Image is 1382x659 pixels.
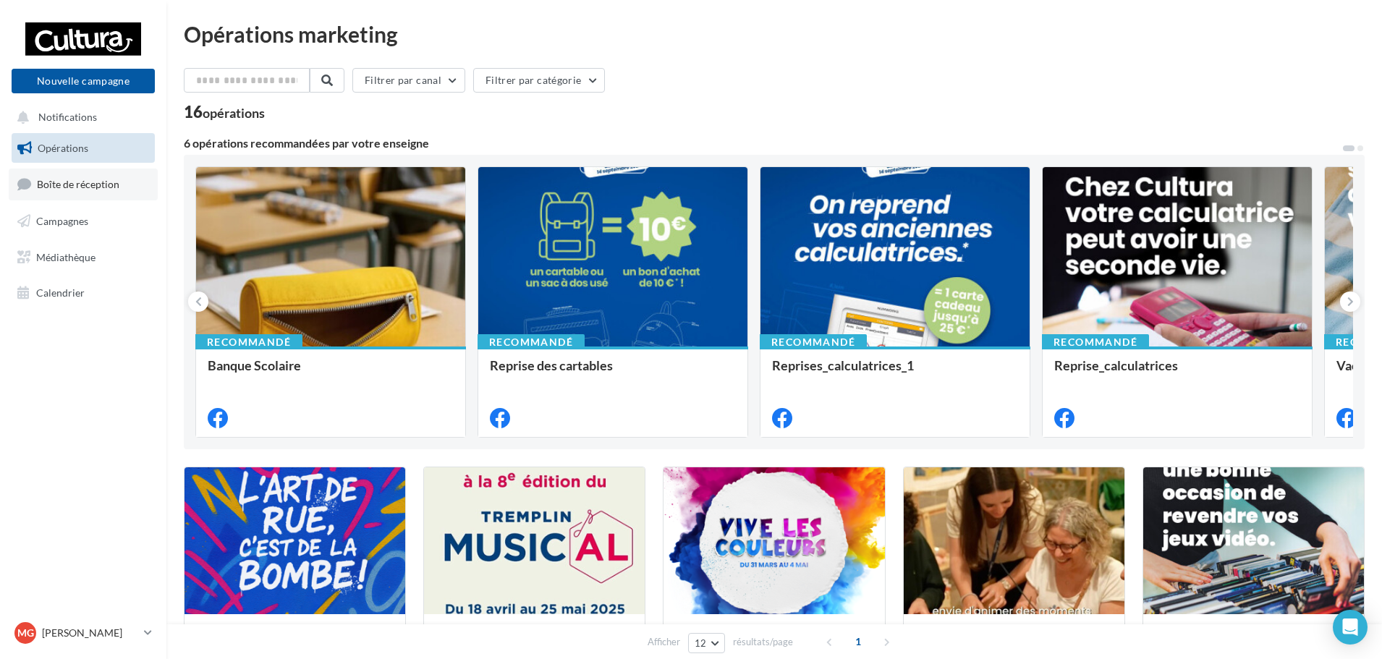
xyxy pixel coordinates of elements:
[847,630,870,653] span: 1
[195,334,302,350] div: Recommandé
[38,142,88,154] span: Opérations
[36,215,88,227] span: Campagnes
[1054,358,1300,387] div: Reprise_calculatrices
[37,178,119,190] span: Boîte de réception
[688,633,725,653] button: 12
[12,69,155,93] button: Nouvelle campagne
[648,635,680,649] span: Afficher
[203,106,265,119] div: opérations
[1042,334,1149,350] div: Recommandé
[184,137,1341,149] div: 6 opérations recommandées par votre enseigne
[9,278,158,308] a: Calendrier
[695,637,707,649] span: 12
[9,242,158,273] a: Médiathèque
[38,111,97,124] span: Notifications
[36,286,85,299] span: Calendrier
[184,104,265,120] div: 16
[9,169,158,200] a: Boîte de réception
[772,358,1018,387] div: Reprises_calculatrices_1
[760,334,867,350] div: Recommandé
[1333,610,1368,645] div: Open Intercom Messenger
[12,619,155,647] a: MG [PERSON_NAME]
[9,206,158,237] a: Campagnes
[184,23,1365,45] div: Opérations marketing
[473,68,605,93] button: Filtrer par catégorie
[36,250,96,263] span: Médiathèque
[733,635,793,649] span: résultats/page
[490,358,736,387] div: Reprise des cartables
[208,358,454,387] div: Banque Scolaire
[478,334,585,350] div: Recommandé
[9,133,158,163] a: Opérations
[352,68,465,93] button: Filtrer par canal
[42,626,138,640] p: [PERSON_NAME]
[17,626,34,640] span: MG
